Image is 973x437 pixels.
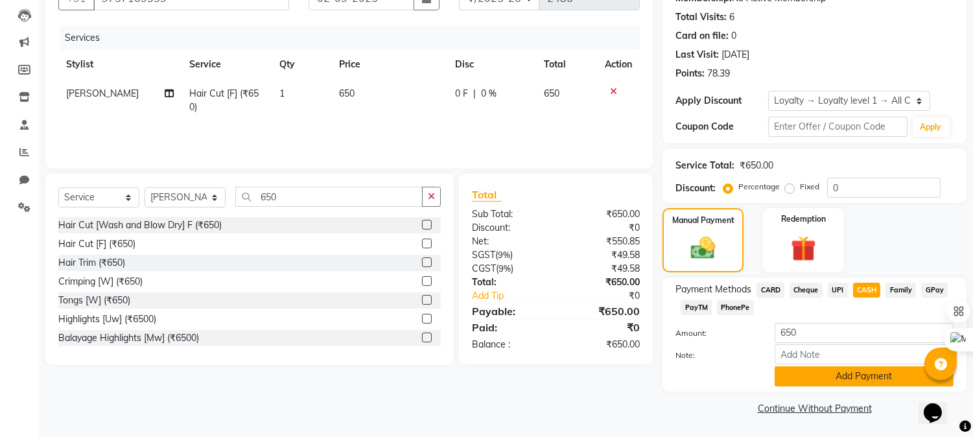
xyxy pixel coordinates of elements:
div: Last Visit: [675,48,719,62]
div: ₹650.00 [556,303,650,319]
div: ₹0 [556,221,650,235]
div: Hair Cut [F] (₹650) [58,237,135,251]
span: 650 [339,88,355,99]
span: Hair Cut [F] (₹650) [190,88,259,113]
span: 0 % [481,87,497,100]
th: Price [331,50,447,79]
label: Note: [666,349,765,361]
span: SGST [472,249,495,261]
th: Qty [272,50,331,79]
button: Add Payment [775,366,954,386]
div: ₹650.00 [740,159,773,172]
div: Discount: [462,221,556,235]
div: Service Total: [675,159,734,172]
span: UPI [828,283,848,298]
input: Search or Scan [235,187,423,207]
div: Paid: [462,320,556,335]
span: PhonePe [717,300,754,315]
label: Manual Payment [672,215,734,226]
img: _cash.svg [683,234,722,262]
div: Total Visits: [675,10,727,24]
span: 9% [498,250,510,260]
th: Total [537,50,598,79]
div: Payable: [462,303,556,319]
div: ₹650.00 [556,338,650,351]
span: Total [472,188,502,202]
div: Hair Cut [Wash and Blow Dry] F (₹650) [58,218,222,232]
label: Fixed [800,181,819,193]
input: Add Note [775,344,954,364]
div: ₹49.58 [556,262,650,276]
th: Service [182,50,272,79]
span: Payment Methods [675,283,751,296]
h3: Style [5,41,189,55]
div: 0 [731,29,736,43]
span: 16 px [16,90,36,101]
span: CASH [853,283,881,298]
div: ₹0 [572,289,650,303]
span: 1 [279,88,285,99]
span: [PERSON_NAME] [66,88,139,99]
div: ₹0 [556,320,650,335]
div: ( ) [462,248,556,262]
div: Total: [462,276,556,289]
div: ( ) [462,262,556,276]
div: Net: [462,235,556,248]
div: [DATE] [721,48,749,62]
span: PayTM [681,300,712,315]
label: Redemption [781,213,826,225]
div: Services [60,26,650,50]
th: Action [597,50,640,79]
div: Tongs [W] (₹650) [58,294,130,307]
div: Balance : [462,338,556,351]
span: CGST [472,263,496,274]
div: ₹49.58 [556,248,650,262]
span: Cheque [790,283,823,298]
div: Points: [675,67,705,80]
input: Enter Offer / Coupon Code [768,117,907,137]
div: Hair Trim (₹650) [58,256,125,270]
th: Stylist [58,50,182,79]
a: Add Tip [462,289,572,303]
div: Card on file: [675,29,729,43]
th: Disc [447,50,536,79]
span: Family [885,283,916,298]
div: Discount: [675,182,716,195]
span: | [473,87,476,100]
div: ₹650.00 [556,207,650,221]
div: Sub Total: [462,207,556,221]
a: Continue Without Payment [665,402,964,416]
div: ₹650.00 [556,276,650,289]
span: 0 F [455,87,468,100]
div: Highlights [Uw] (₹6500) [58,313,156,326]
span: CARD [756,283,784,298]
div: Balayage Highlights [Mw] (₹6500) [58,331,199,345]
span: 650 [545,88,560,99]
span: GPay [921,283,948,298]
button: Apply [913,117,950,137]
span: 9% [498,263,511,274]
div: Outline [5,5,189,17]
label: Percentage [738,181,780,193]
div: Apply Discount [675,94,768,108]
iframe: chat widget [919,385,960,424]
div: 78.39 [707,67,730,80]
label: Font Size [5,78,45,89]
label: Amount: [666,327,765,339]
div: Crimping [W] (₹650) [58,275,143,289]
div: ₹550.85 [556,235,650,248]
img: _gift.svg [783,233,824,265]
div: 6 [729,10,734,24]
input: Amount [775,323,954,343]
div: Coupon Code [675,120,768,134]
a: Back to Top [19,17,70,28]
